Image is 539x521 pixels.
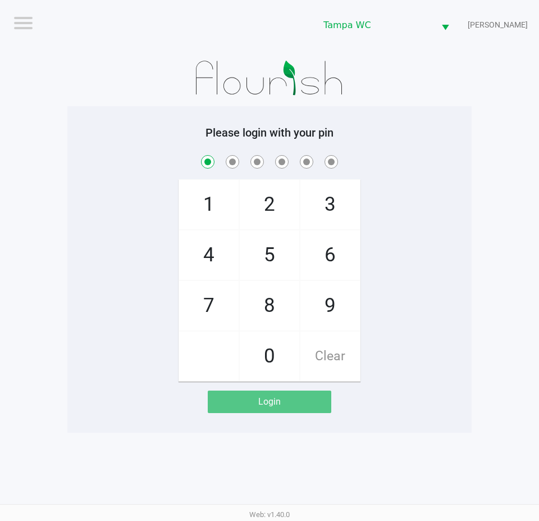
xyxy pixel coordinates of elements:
[179,281,239,330] span: 7
[300,180,360,229] span: 3
[300,332,360,381] span: Clear
[300,230,360,280] span: 6
[179,230,239,280] span: 4
[435,12,456,38] button: Select
[323,19,428,32] span: Tampa WC
[240,281,299,330] span: 8
[240,180,299,229] span: 2
[249,510,290,519] span: Web: v1.40.0
[76,126,463,139] h5: Please login with your pin
[240,332,299,381] span: 0
[240,230,299,280] span: 5
[179,180,239,229] span: 1
[300,281,360,330] span: 9
[468,19,528,31] span: [PERSON_NAME]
